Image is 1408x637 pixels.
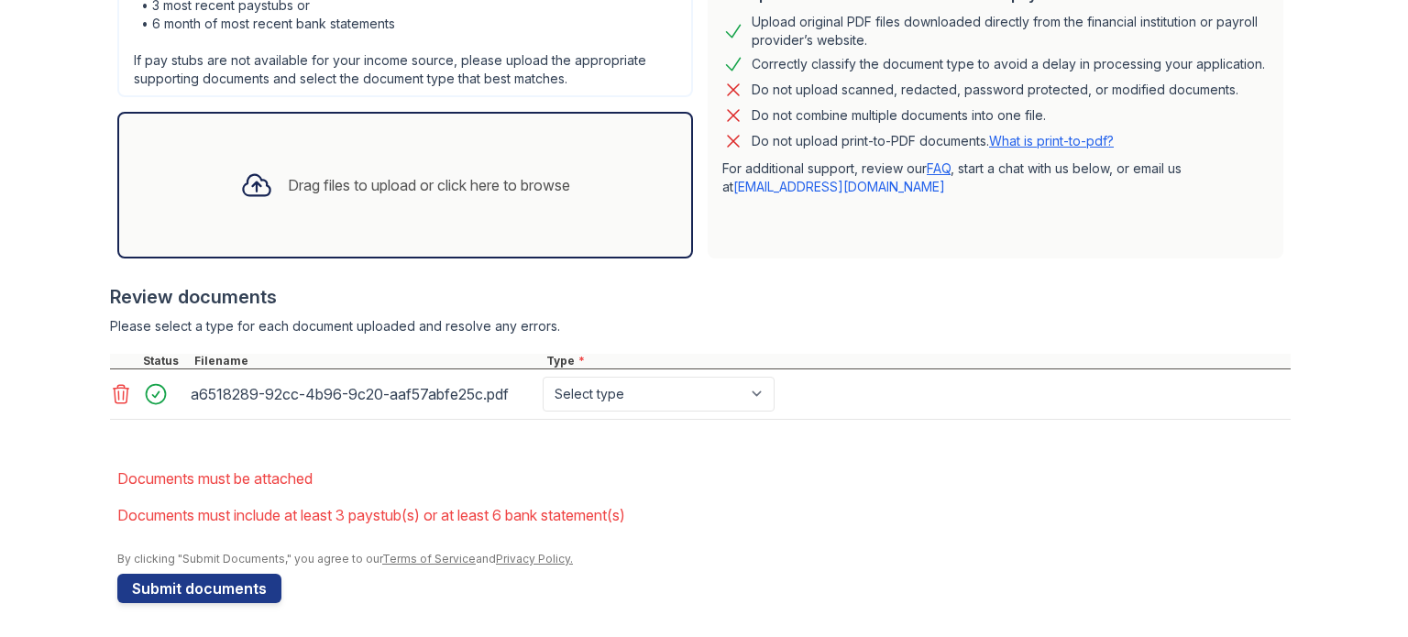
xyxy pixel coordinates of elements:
[752,13,1269,49] div: Upload original PDF files downloaded directly from the financial institution or payroll provider’...
[139,354,191,368] div: Status
[117,497,1291,533] li: Documents must include at least 3 paystub(s) or at least 6 bank statement(s)
[752,79,1238,101] div: Do not upload scanned, redacted, password protected, or modified documents.
[117,460,1291,497] li: Documents must be attached
[288,174,570,196] div: Drag files to upload or click here to browse
[989,133,1114,148] a: What is print-to-pdf?
[191,354,543,368] div: Filename
[733,179,945,194] a: [EMAIL_ADDRESS][DOMAIN_NAME]
[752,53,1265,75] div: Correctly classify the document type to avoid a delay in processing your application.
[927,160,951,176] a: FAQ
[191,379,535,409] div: a6518289-92cc-4b96-9c20-aaf57abfe25c.pdf
[543,354,1291,368] div: Type
[117,574,281,603] button: Submit documents
[110,317,1291,335] div: Please select a type for each document uploaded and resolve any errors.
[752,104,1046,126] div: Do not combine multiple documents into one file.
[752,132,1114,150] p: Do not upload print-to-PDF documents.
[722,159,1269,196] p: For additional support, review our , start a chat with us below, or email us at
[382,552,476,566] a: Terms of Service
[117,552,1291,566] div: By clicking "Submit Documents," you agree to our and
[110,284,1291,310] div: Review documents
[496,552,573,566] a: Privacy Policy.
